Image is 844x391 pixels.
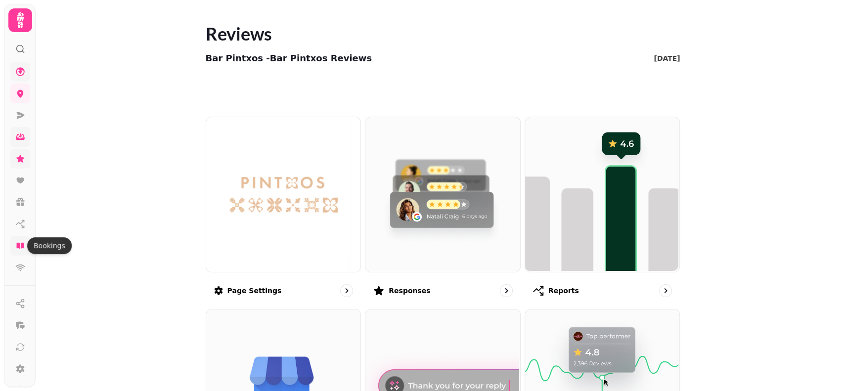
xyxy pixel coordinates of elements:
[365,117,521,305] a: ResponsesResponses
[389,286,430,296] p: Responses
[654,53,680,63] p: [DATE]
[342,286,352,296] svg: go to
[206,117,361,305] a: Bar Pintxos ReviewsPage settings
[661,286,670,296] svg: go to
[206,51,372,65] p: Bar Pintxos - Bar Pintxos Reviews
[524,116,679,271] img: Reports
[27,237,72,254] div: Bookings
[525,117,680,305] a: ReportsReports
[225,163,341,226] img: Bar Pintxos Reviews
[501,286,511,296] svg: go to
[227,286,282,296] p: Page settings
[364,116,519,271] img: Responses
[548,286,579,296] p: Reports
